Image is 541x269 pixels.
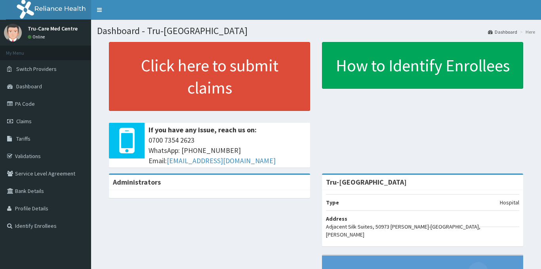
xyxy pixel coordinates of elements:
[326,199,339,206] b: Type
[97,26,535,36] h1: Dashboard - Tru-[GEOGRAPHIC_DATA]
[16,118,32,125] span: Claims
[109,42,310,111] a: Click here to submit claims
[28,26,78,31] p: Tru-Care Med Centre
[326,223,519,238] p: Adjacent Silk Suites, 50973 [PERSON_NAME]-[GEOGRAPHIC_DATA], [PERSON_NAME]
[326,177,407,187] strong: Tru-[GEOGRAPHIC_DATA]
[16,65,57,72] span: Switch Providers
[500,198,519,206] p: Hospital
[28,34,47,40] a: Online
[518,29,535,35] li: Here
[326,215,347,222] b: Address
[488,29,517,35] a: Dashboard
[16,83,42,90] span: Dashboard
[322,42,523,89] a: How to Identify Enrollees
[149,135,306,166] span: 0700 7354 2623 WhatsApp: [PHONE_NUMBER] Email:
[167,156,276,165] a: [EMAIL_ADDRESS][DOMAIN_NAME]
[113,177,161,187] b: Administrators
[16,135,30,142] span: Tariffs
[149,125,257,134] b: If you have any issue, reach us on:
[4,24,22,42] img: User Image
